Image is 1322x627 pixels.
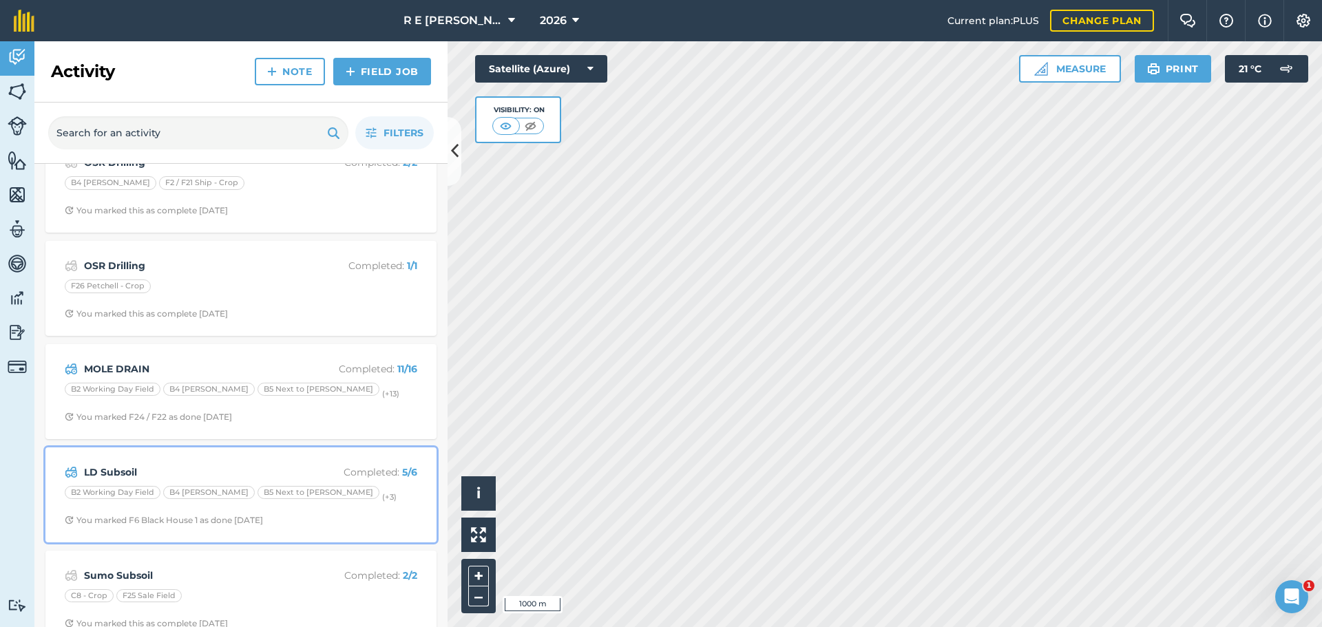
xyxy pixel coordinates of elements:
button: Measure [1019,55,1121,83]
strong: OSR Drilling [84,258,302,273]
div: B4 [PERSON_NAME] [163,486,255,500]
img: svg+xml;base64,PHN2ZyB4bWxucz0iaHR0cDovL3d3dy53My5vcmcvMjAwMC9zdmciIHdpZHRoPSI1NiIgaGVpZ2h0PSI2MC... [8,150,27,171]
div: B4 [PERSON_NAME] [65,176,156,190]
div: B2 Working Day Field [65,486,160,500]
button: 21 °C [1225,55,1308,83]
strong: MOLE DRAIN [84,361,302,376]
a: Field Job [333,58,431,85]
div: B4 [PERSON_NAME] [163,383,255,396]
button: i [461,476,496,511]
img: Clock with arrow pointing clockwise [65,516,74,524]
small: (+ 13 ) [382,388,399,398]
span: Current plan : PLUS [947,13,1039,28]
img: Clock with arrow pointing clockwise [65,412,74,421]
button: Print [1135,55,1212,83]
div: Visibility: On [492,105,545,116]
img: svg+xml;base64,PD94bWwgdmVyc2lvbj0iMS4wIiBlbmNvZGluZz0idXRmLTgiPz4KPCEtLSBHZW5lcmF0b3I6IEFkb2JlIE... [8,47,27,67]
img: svg+xml;base64,PHN2ZyB4bWxucz0iaHR0cDovL3d3dy53My5vcmcvMjAwMC9zdmciIHdpZHRoPSI1NiIgaGVpZ2h0PSI2MC... [8,81,27,102]
div: F2 / F21 Ship - Crop [159,176,244,190]
button: – [468,586,489,606]
span: Filters [384,125,423,140]
strong: Sumo Subsoil [84,568,302,583]
span: 2026 [540,12,567,29]
img: Clock with arrow pointing clockwise [65,206,74,215]
img: svg+xml;base64,PD94bWwgdmVyc2lvbj0iMS4wIiBlbmNvZGluZz0idXRmLTgiPz4KPCEtLSBHZW5lcmF0b3I6IEFkb2JlIE... [8,116,27,136]
div: You marked this as complete [DATE] [65,205,228,216]
img: svg+xml;base64,PD94bWwgdmVyc2lvbj0iMS4wIiBlbmNvZGluZz0idXRmLTgiPz4KPCEtLSBHZW5lcmF0b3I6IEFkb2JlIE... [65,257,78,274]
img: svg+xml;base64,PD94bWwgdmVyc2lvbj0iMS4wIiBlbmNvZGluZz0idXRmLTgiPz4KPCEtLSBHZW5lcmF0b3I6IEFkb2JlIE... [8,219,27,240]
img: svg+xml;base64,PD94bWwgdmVyc2lvbj0iMS4wIiBlbmNvZGluZz0idXRmLTgiPz4KPCEtLSBHZW5lcmF0b3I6IEFkb2JlIE... [8,253,27,274]
img: svg+xml;base64,PHN2ZyB4bWxucz0iaHR0cDovL3d3dy53My5vcmcvMjAwMC9zdmciIHdpZHRoPSI1NiIgaGVpZ2h0PSI2MC... [8,184,27,205]
img: svg+xml;base64,PD94bWwgdmVyc2lvbj0iMS4wIiBlbmNvZGluZz0idXRmLTgiPz4KPCEtLSBHZW5lcmF0b3I6IEFkb2JlIE... [8,357,27,376]
div: You marked F6 Black House 1 as done [DATE] [65,515,263,526]
input: Search for an activity [48,116,348,149]
img: svg+xml;base64,PD94bWwgdmVyc2lvbj0iMS4wIiBlbmNvZGluZz0idXRmLTgiPz4KPCEtLSBHZW5lcmF0b3I6IEFkb2JlIE... [1272,55,1300,83]
p: Completed : [308,568,417,583]
span: 1 [1303,580,1314,591]
button: + [468,566,489,586]
button: Satellite (Azure) [475,55,607,83]
img: svg+xml;base64,PHN2ZyB4bWxucz0iaHR0cDovL3d3dy53My5vcmcvMjAwMC9zdmciIHdpZHRoPSI1MCIgaGVpZ2h0PSI0MC... [497,119,514,133]
strong: 5 / 6 [402,466,417,478]
span: R E [PERSON_NAME] [403,12,503,29]
span: i [476,485,481,502]
a: Note [255,58,325,85]
div: C8 - Crop [65,589,114,603]
img: svg+xml;base64,PD94bWwgdmVyc2lvbj0iMS4wIiBlbmNvZGluZz0idXRmLTgiPz4KPCEtLSBHZW5lcmF0b3I6IEFkb2JlIE... [65,361,78,377]
strong: 2 / 2 [403,156,417,169]
img: Clock with arrow pointing clockwise [65,309,74,318]
strong: 1 / 1 [407,259,417,272]
small: (+ 3 ) [382,491,397,501]
div: B2 Working Day Field [65,383,160,396]
a: LD SubsoilCompleted: 5/6B2 Working Day FieldB4 [PERSON_NAME]B5 Next to [PERSON_NAME](+3)Clock wit... [54,456,428,534]
strong: 11 / 16 [397,363,417,375]
img: Ruler icon [1034,62,1048,76]
img: svg+xml;base64,PHN2ZyB4bWxucz0iaHR0cDovL3d3dy53My5vcmcvMjAwMC9zdmciIHdpZHRoPSIxNCIgaGVpZ2h0PSIyNC... [346,63,355,80]
a: MOLE DRAINCompleted: 11/16B2 Working Day FieldB4 [PERSON_NAME]B5 Next to [PERSON_NAME](+13)Clock ... [54,352,428,431]
img: svg+xml;base64,PD94bWwgdmVyc2lvbj0iMS4wIiBlbmNvZGluZz0idXRmLTgiPz4KPCEtLSBHZW5lcmF0b3I6IEFkb2JlIE... [65,567,78,584]
img: svg+xml;base64,PD94bWwgdmVyc2lvbj0iMS4wIiBlbmNvZGluZz0idXRmLTgiPz4KPCEtLSBHZW5lcmF0b3I6IEFkb2JlIE... [65,464,78,480]
img: svg+xml;base64,PHN2ZyB4bWxucz0iaHR0cDovL3d3dy53My5vcmcvMjAwMC9zdmciIHdpZHRoPSIxNCIgaGVpZ2h0PSIyNC... [267,63,277,80]
div: You marked this as complete [DATE] [65,308,228,319]
strong: 2 / 2 [403,569,417,582]
img: svg+xml;base64,PHN2ZyB4bWxucz0iaHR0cDovL3d3dy53My5vcmcvMjAwMC9zdmciIHdpZHRoPSIxNyIgaGVpZ2h0PSIxNy... [1258,12,1272,29]
p: Completed : [308,361,417,376]
iframe: Intercom live chat [1275,580,1308,613]
img: svg+xml;base64,PD94bWwgdmVyc2lvbj0iMS4wIiBlbmNvZGluZz0idXRmLTgiPz4KPCEtLSBHZW5lcmF0b3I6IEFkb2JlIE... [8,322,27,343]
a: Change plan [1050,10,1154,32]
img: fieldmargin Logo [14,10,34,32]
div: You marked F24 / F22 as done [DATE] [65,412,232,423]
img: svg+xml;base64,PHN2ZyB4bWxucz0iaHR0cDovL3d3dy53My5vcmcvMjAwMC9zdmciIHdpZHRoPSIxOSIgaGVpZ2h0PSIyNC... [1147,61,1160,77]
img: A cog icon [1295,14,1312,28]
strong: LD Subsoil [84,465,302,480]
div: B5 Next to [PERSON_NAME] [258,383,379,396]
div: B5 Next to [PERSON_NAME] [258,486,379,500]
h2: Activity [51,61,115,83]
img: svg+xml;base64,PHN2ZyB4bWxucz0iaHR0cDovL3d3dy53My5vcmcvMjAwMC9zdmciIHdpZHRoPSI1MCIgaGVpZ2h0PSI0MC... [522,119,539,133]
p: Completed : [308,258,417,273]
img: svg+xml;base64,PHN2ZyB4bWxucz0iaHR0cDovL3d3dy53My5vcmcvMjAwMC9zdmciIHdpZHRoPSIxOSIgaGVpZ2h0PSIyNC... [327,125,340,141]
a: OSR DrillingCompleted: 2/2B4 [PERSON_NAME]F2 / F21 Ship - CropClock with arrow pointing clockwise... [54,146,428,224]
a: OSR DrillingCompleted: 1/1F26 Petchell - CropClock with arrow pointing clockwiseYou marked this a... [54,249,428,328]
div: F26 Petchell - Crop [65,279,151,293]
p: Completed : [308,465,417,480]
img: Two speech bubbles overlapping with the left bubble in the forefront [1179,14,1196,28]
img: svg+xml;base64,PD94bWwgdmVyc2lvbj0iMS4wIiBlbmNvZGluZz0idXRmLTgiPz4KPCEtLSBHZW5lcmF0b3I6IEFkb2JlIE... [8,599,27,612]
button: Filters [355,116,434,149]
span: 21 ° C [1239,55,1261,83]
img: svg+xml;base64,PD94bWwgdmVyc2lvbj0iMS4wIiBlbmNvZGluZz0idXRmLTgiPz4KPCEtLSBHZW5lcmF0b3I6IEFkb2JlIE... [8,288,27,308]
div: F25 Sale Field [116,589,182,603]
img: A question mark icon [1218,14,1235,28]
img: Four arrows, one pointing top left, one top right, one bottom right and the last bottom left [471,527,486,542]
